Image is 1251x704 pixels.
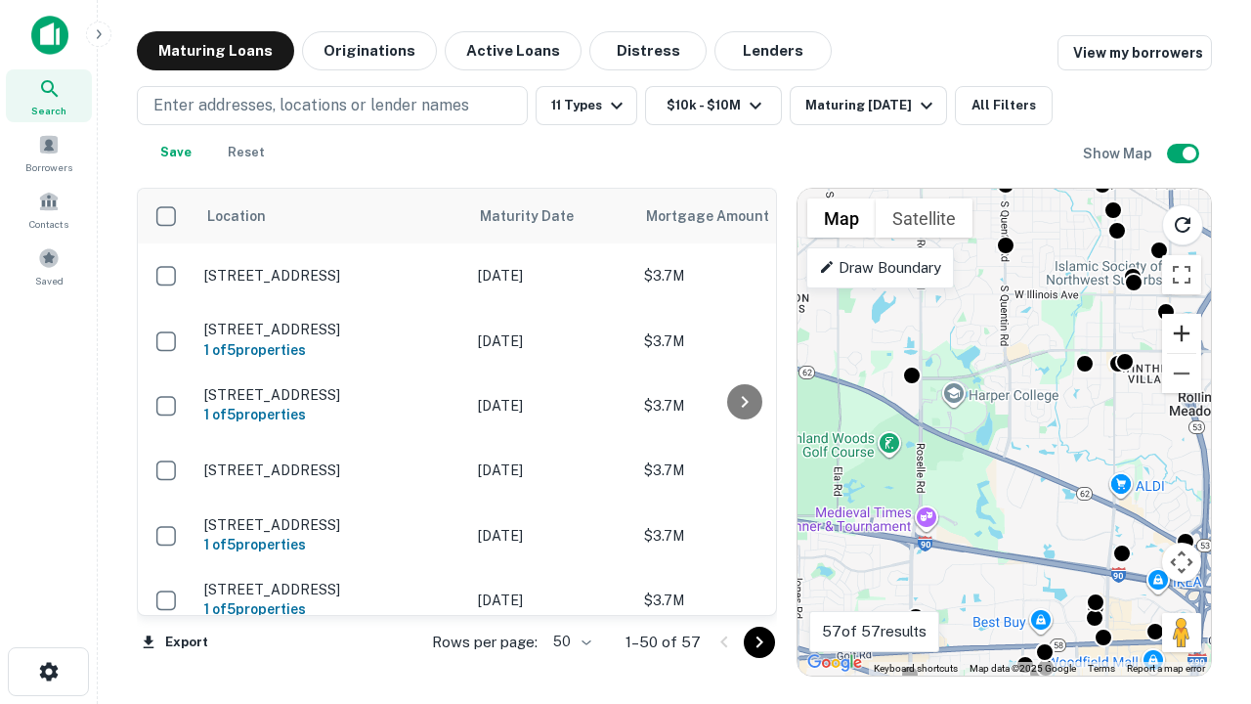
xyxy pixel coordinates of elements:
[714,31,832,70] button: Lenders
[478,330,625,352] p: [DATE]
[1083,143,1155,164] h6: Show Map
[145,133,207,172] button: Save your search to get updates of matches that match your search criteria.
[822,620,927,643] p: 57 of 57 results
[807,198,876,238] button: Show street map
[6,126,92,179] a: Borrowers
[204,386,458,404] p: [STREET_ADDRESS]
[31,103,66,118] span: Search
[215,133,278,172] button: Reset
[194,189,468,243] th: Location
[445,31,582,70] button: Active Loans
[137,31,294,70] button: Maturing Loans
[536,86,637,125] button: 11 Types
[204,516,458,534] p: [STREET_ADDRESS]
[478,590,625,611] p: [DATE]
[35,273,64,288] span: Saved
[798,189,1211,676] div: 0 0
[644,330,840,352] p: $3.7M
[1162,354,1201,393] button: Zoom out
[802,650,867,676] img: Google
[204,581,458,598] p: [STREET_ADDRESS]
[204,534,458,555] h6: 1 of 5 properties
[1153,485,1251,579] iframe: Chat Widget
[137,86,528,125] button: Enter addresses, locations or lender names
[29,216,68,232] span: Contacts
[478,265,625,286] p: [DATE]
[1162,255,1201,294] button: Toggle fullscreen view
[644,590,840,611] p: $3.7M
[1162,204,1203,245] button: Reload search area
[204,404,458,425] h6: 1 of 5 properties
[744,627,775,658] button: Go to next page
[876,198,972,238] button: Show satellite imagery
[204,339,458,361] h6: 1 of 5 properties
[819,256,941,280] p: Draw Boundary
[25,159,72,175] span: Borrowers
[6,183,92,236] a: Contacts
[478,460,625,481] p: [DATE]
[1088,663,1115,674] a: Terms (opens in new tab)
[646,204,795,228] span: Mortgage Amount
[874,662,958,676] button: Keyboard shortcuts
[204,321,458,338] p: [STREET_ADDRESS]
[153,94,469,117] p: Enter addresses, locations or lender names
[970,663,1076,674] span: Map data ©2025 Google
[6,240,92,292] a: Saved
[1057,35,1212,70] a: View my borrowers
[137,628,213,657] button: Export
[1162,613,1201,652] button: Drag Pegman onto the map to open Street View
[302,31,437,70] button: Originations
[644,525,840,547] p: $3.7M
[204,598,458,620] h6: 1 of 5 properties
[802,650,867,676] a: Open this area in Google Maps (opens a new window)
[545,628,594,656] div: 50
[955,86,1053,125] button: All Filters
[480,204,599,228] span: Maturity Date
[204,462,458,479] p: [STREET_ADDRESS]
[468,189,634,243] th: Maturity Date
[644,265,840,286] p: $3.7M
[625,631,701,654] p: 1–50 of 57
[645,86,782,125] button: $10k - $10M
[634,189,849,243] th: Mortgage Amount
[206,204,266,228] span: Location
[805,94,938,117] div: Maturing [DATE]
[644,460,840,481] p: $3.7M
[1127,663,1205,674] a: Report a map error
[1162,314,1201,353] button: Zoom in
[589,31,707,70] button: Distress
[6,69,92,122] a: Search
[644,395,840,417] p: $3.7M
[478,525,625,547] p: [DATE]
[204,267,458,285] p: [STREET_ADDRESS]
[478,395,625,417] p: [DATE]
[31,16,68,55] img: capitalize-icon.png
[432,631,538,654] p: Rows per page:
[790,86,947,125] button: Maturing [DATE]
